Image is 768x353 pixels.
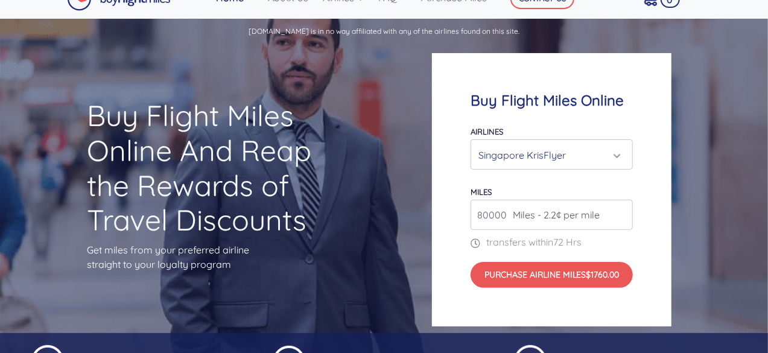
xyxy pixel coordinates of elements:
[87,243,336,272] p: Get miles from your preferred airline straight to your loyalty program
[87,98,336,237] h1: Buy Flight Miles Online And Reap the Rewards of Travel Discounts
[471,187,492,197] label: miles
[471,235,633,249] p: transfers within
[586,269,620,280] span: $1760.00
[471,92,633,109] h4: Buy Flight Miles Online
[471,139,633,170] button: Singapore KrisFlyer
[478,144,618,167] div: Singapore KrisFlyer
[471,262,633,288] button: Purchase Airline Miles$1760.00
[471,127,503,136] label: Airlines
[507,208,600,222] span: Miles - 2.2¢ per mile
[553,236,582,248] span: 72 Hrs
